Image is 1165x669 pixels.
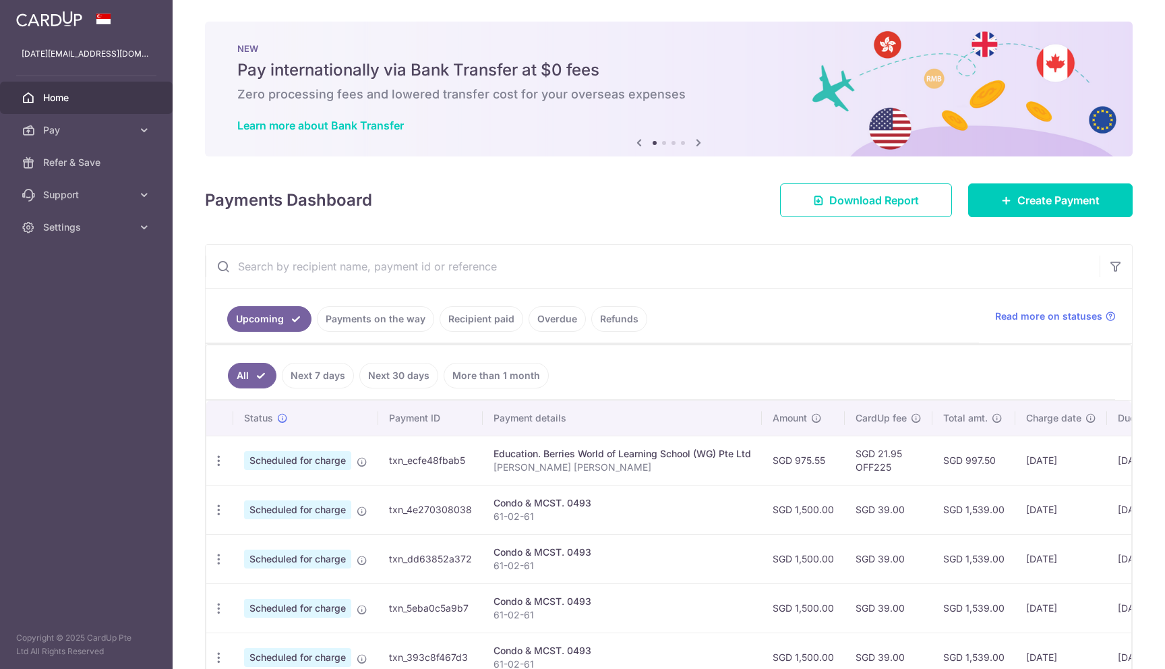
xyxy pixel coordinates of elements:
[494,644,751,658] div: Condo & MCST. 0493
[995,310,1116,323] a: Read more on statuses
[483,401,762,436] th: Payment details
[43,91,132,105] span: Home
[16,11,82,27] img: CardUp
[244,599,351,618] span: Scheduled for charge
[1118,411,1158,425] span: Due date
[244,451,351,470] span: Scheduled for charge
[1015,583,1107,633] td: [DATE]
[244,500,351,519] span: Scheduled for charge
[943,411,988,425] span: Total amt.
[780,183,952,217] a: Download Report
[494,461,751,474] p: [PERSON_NAME] [PERSON_NAME]
[228,363,276,388] a: All
[43,221,132,234] span: Settings
[968,183,1133,217] a: Create Payment
[845,534,932,583] td: SGD 39.00
[1015,436,1107,485] td: [DATE]
[829,192,919,208] span: Download Report
[378,485,483,534] td: txn_4e270308038
[494,595,751,608] div: Condo & MCST. 0493
[440,306,523,332] a: Recipient paid
[932,436,1015,485] td: SGD 997.50
[762,485,845,534] td: SGD 1,500.00
[378,401,483,436] th: Payment ID
[1015,485,1107,534] td: [DATE]
[43,188,132,202] span: Support
[762,436,845,485] td: SGD 975.55
[205,22,1133,156] img: Bank transfer banner
[378,583,483,633] td: txn_5eba0c5a9b7
[845,485,932,534] td: SGD 39.00
[206,245,1100,288] input: Search by recipient name, payment id or reference
[22,47,151,61] p: [DATE][EMAIL_ADDRESS][DOMAIN_NAME]
[282,363,354,388] a: Next 7 days
[359,363,438,388] a: Next 30 days
[762,534,845,583] td: SGD 1,500.00
[591,306,647,332] a: Refunds
[932,534,1015,583] td: SGD 1,539.00
[43,123,132,137] span: Pay
[856,411,907,425] span: CardUp fee
[494,546,751,559] div: Condo & MCST. 0493
[932,583,1015,633] td: SGD 1,539.00
[237,59,1100,81] h5: Pay internationally via Bank Transfer at $0 fees
[205,188,372,212] h4: Payments Dashboard
[444,363,549,388] a: More than 1 month
[494,447,751,461] div: Education. Berries World of Learning School (WG) Pte Ltd
[1026,411,1081,425] span: Charge date
[1015,534,1107,583] td: [DATE]
[317,306,434,332] a: Payments on the way
[237,86,1100,103] h6: Zero processing fees and lowered transfer cost for your overseas expenses
[494,510,751,523] p: 61-02-61
[1017,192,1100,208] span: Create Payment
[845,583,932,633] td: SGD 39.00
[378,436,483,485] td: txn_ecfe48fbab5
[378,534,483,583] td: txn_dd63852a372
[237,43,1100,54] p: NEW
[845,436,932,485] td: SGD 21.95 OFF225
[494,496,751,510] div: Condo & MCST. 0493
[762,583,845,633] td: SGD 1,500.00
[995,310,1102,323] span: Read more on statuses
[244,648,351,667] span: Scheduled for charge
[494,559,751,573] p: 61-02-61
[529,306,586,332] a: Overdue
[244,411,273,425] span: Status
[494,608,751,622] p: 61-02-61
[237,119,404,132] a: Learn more about Bank Transfer
[1078,629,1152,662] iframe: Opens a widget where you can find more information
[43,156,132,169] span: Refer & Save
[773,411,807,425] span: Amount
[932,485,1015,534] td: SGD 1,539.00
[244,550,351,569] span: Scheduled for charge
[227,306,311,332] a: Upcoming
